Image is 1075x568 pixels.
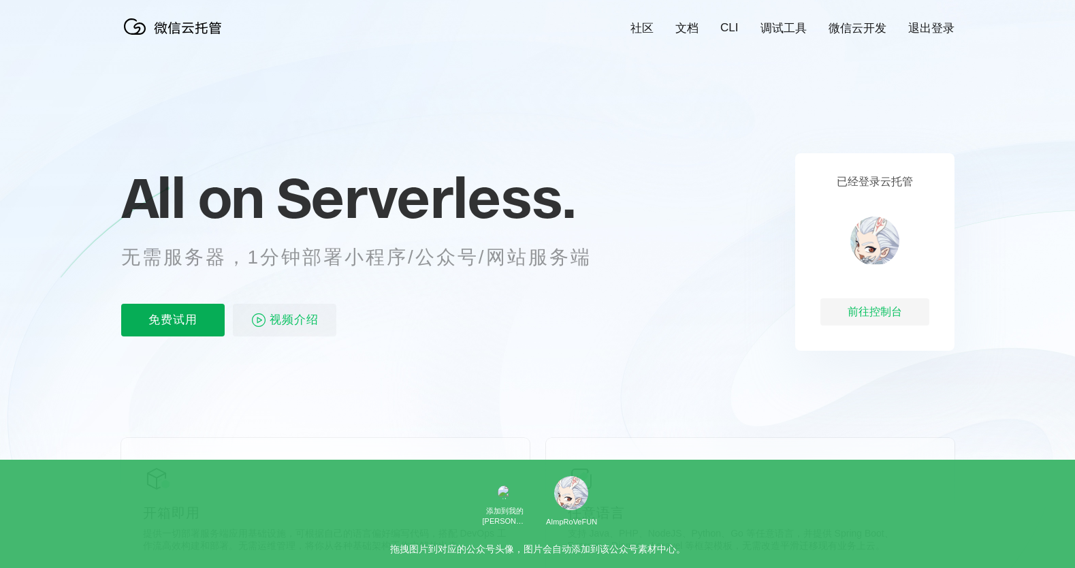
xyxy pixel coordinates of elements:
p: 已经登录云托管 [837,175,913,189]
a: 退出登录 [908,20,954,36]
p: 无需服务器，1分钟部署小程序/公众号/网站服务端 [121,244,617,271]
p: 免费试用 [121,304,225,336]
span: 视频介绍 [270,304,319,336]
div: 前往控制台 [820,298,929,326]
a: 微信云开发 [829,20,886,36]
img: 微信云托管 [121,13,230,40]
span: All on [121,163,263,232]
a: 微信云托管 [121,31,230,42]
a: 社区 [630,20,654,36]
a: 文档 [675,20,699,36]
a: CLI [720,21,738,35]
img: video_play.svg [251,312,267,328]
a: 调试工具 [760,20,807,36]
span: Serverless. [276,163,575,232]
